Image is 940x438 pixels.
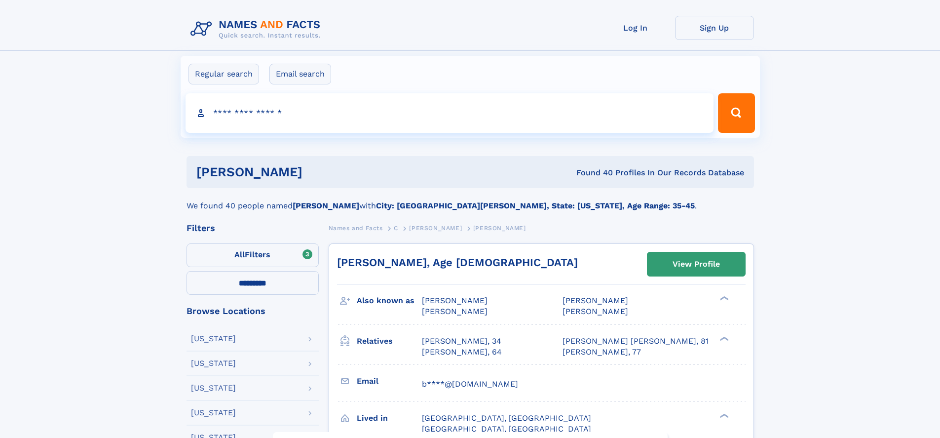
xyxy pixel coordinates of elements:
[234,250,245,259] span: All
[293,201,359,210] b: [PERSON_NAME]
[647,252,745,276] a: View Profile
[439,167,744,178] div: Found 40 Profiles In Our Records Database
[718,93,754,133] button: Search Button
[337,256,578,269] a: [PERSON_NAME], Age [DEMOGRAPHIC_DATA]
[409,225,462,232] span: [PERSON_NAME]
[563,296,628,305] span: [PERSON_NAME]
[563,347,641,358] a: [PERSON_NAME], 77
[422,336,501,347] a: [PERSON_NAME], 34
[191,409,236,417] div: [US_STATE]
[717,295,729,302] div: ❯
[422,296,488,305] span: [PERSON_NAME]
[473,225,526,232] span: [PERSON_NAME]
[187,243,319,267] label: Filters
[376,201,695,210] b: City: [GEOGRAPHIC_DATA][PERSON_NAME], State: [US_STATE], Age Range: 35-45
[673,253,720,276] div: View Profile
[357,410,422,427] h3: Lived in
[269,64,331,84] label: Email search
[394,222,398,234] a: C
[675,16,754,40] a: Sign Up
[357,373,422,390] h3: Email
[187,188,754,212] div: We found 40 people named with .
[409,222,462,234] a: [PERSON_NAME]
[717,335,729,342] div: ❯
[191,384,236,392] div: [US_STATE]
[188,64,259,84] label: Regular search
[191,359,236,367] div: [US_STATE]
[596,16,675,40] a: Log In
[187,224,319,233] div: Filters
[329,222,383,234] a: Names and Facts
[187,16,329,42] img: Logo Names and Facts
[186,93,714,133] input: search input
[357,292,422,309] h3: Also known as
[422,424,591,434] span: [GEOGRAPHIC_DATA], [GEOGRAPHIC_DATA]
[187,307,319,316] div: Browse Locations
[717,412,729,419] div: ❯
[563,336,709,347] a: [PERSON_NAME] [PERSON_NAME], 81
[563,307,628,316] span: [PERSON_NAME]
[191,335,236,343] div: [US_STATE]
[196,166,440,178] h1: [PERSON_NAME]
[422,307,488,316] span: [PERSON_NAME]
[422,347,502,358] a: [PERSON_NAME], 64
[394,225,398,232] span: C
[357,333,422,350] h3: Relatives
[422,413,591,423] span: [GEOGRAPHIC_DATA], [GEOGRAPHIC_DATA]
